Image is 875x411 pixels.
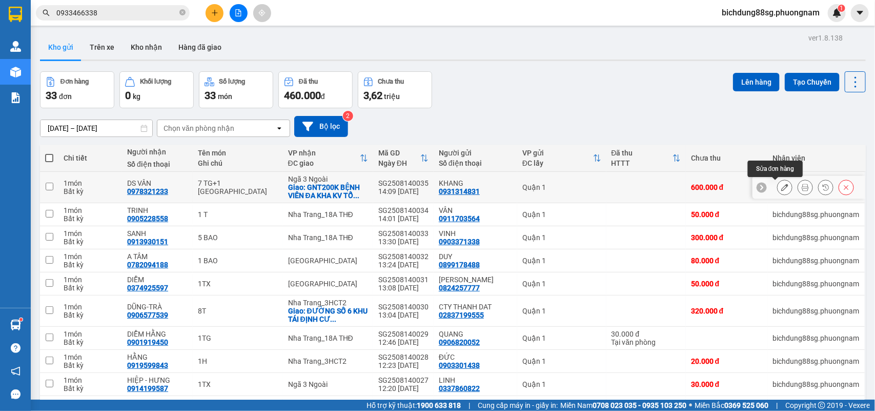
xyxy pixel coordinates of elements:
[439,376,512,384] div: LINH
[64,353,117,361] div: 1 món
[40,71,114,108] button: Đơn hàng33đơn
[127,284,168,292] div: 0374925597
[439,187,480,195] div: 0931314831
[378,276,429,284] div: SG2508140031
[288,257,368,265] div: [GEOGRAPHIC_DATA]
[43,9,50,16] span: search
[439,159,512,167] div: Số điện thoại
[60,78,89,85] div: Đơn hàng
[164,123,234,133] div: Chọn văn phòng nhận
[288,357,368,365] div: Nha Trang_3HCT2
[522,183,601,191] div: Quận 1
[478,400,558,411] span: Cung cấp máy in - giấy in:
[439,311,484,319] div: 02837199555
[714,6,828,19] span: bichdung88sg.phuongnam
[127,238,168,246] div: 0913930151
[170,35,230,60] button: Hàng đã giao
[198,280,278,288] div: 1TX
[127,330,188,338] div: DIỄM HẰNG
[59,92,72,101] span: đơn
[127,338,168,346] div: 0901919450
[522,149,593,157] div: VP gửi
[253,4,271,22] button: aim
[119,71,194,108] button: Khối lượng0kg
[439,252,512,261] div: DUY
[64,303,117,311] div: 1 món
[133,92,140,101] span: kg
[358,71,432,108] button: Chưa thu3,62 triệu
[198,334,278,342] div: 1TG
[230,4,248,22] button: file-add
[695,400,768,411] span: Miền Bắc
[10,320,21,330] img: warehouse-icon
[64,284,117,292] div: Bất kỳ
[417,401,461,409] strong: 1900 633 818
[612,149,673,157] div: Đã thu
[64,384,117,393] div: Bất kỳ
[384,92,400,101] span: triệu
[378,206,429,214] div: SG2508140034
[198,210,278,219] div: 1 T
[378,179,429,187] div: SG2508140035
[288,380,368,388] div: Ngã 3 Ngoài
[199,71,273,108] button: Số lượng33món
[773,154,860,162] div: Nhân viên
[284,89,321,102] span: 460.000
[13,66,64,114] b: Phương Nam Express
[127,276,188,284] div: DIỄM
[10,92,21,103] img: solution-icon
[288,233,368,242] div: Nha Trang_18A THĐ
[288,210,368,219] div: Nha Trang_18A THĐ
[773,357,860,365] div: bichdung88sg.phuongnam
[127,229,188,238] div: SANH
[439,338,480,346] div: 0906820052
[593,401,686,409] strong: 0708 023 035 - 0935 103 250
[294,116,348,137] button: Bộ lọc
[218,92,232,101] span: món
[612,330,681,338] div: 30.000 đ
[378,187,429,195] div: 14:09 [DATE]
[127,303,188,311] div: DŨNG-TRÀ
[288,299,368,307] div: Nha Trang_3HCT2
[46,89,57,102] span: 33
[127,187,168,195] div: 0978321233
[353,191,359,200] span: ...
[378,252,429,261] div: SG2508140032
[773,210,860,219] div: bichdung88sg.phuongnam
[64,179,117,187] div: 1 món
[777,180,792,195] div: Sửa đơn hàng
[832,8,842,17] img: icon-new-feature
[733,73,780,91] button: Lên hàng
[321,92,325,101] span: đ
[378,284,429,292] div: 13:08 [DATE]
[205,89,216,102] span: 33
[612,338,681,346] div: Tại văn phòng
[10,67,21,77] img: warehouse-icon
[11,389,21,399] span: message
[198,357,278,365] div: 1H
[198,233,278,242] div: 5 BAO
[808,32,843,44] div: ver 1.8.138
[612,159,673,167] div: HTTT
[522,280,601,288] div: Quận 1
[773,233,860,242] div: bichdung88sg.phuongnam
[378,311,429,319] div: 13:04 [DATE]
[691,280,763,288] div: 50.000 đ
[64,252,117,261] div: 1 món
[127,384,168,393] div: 0914199587
[288,183,368,200] div: Giao: GNT200K BỆNH VIÊN ĐA KHA KV TỔ DÂN PHỐ PHƯỜNG NINH HIỆP
[64,361,117,369] div: Bất kỳ
[288,175,368,183] div: Ngã 3 Ngoài
[378,330,429,338] div: SG2508140029
[64,338,117,346] div: Bất kỳ
[127,179,188,187] div: DS VÂN
[123,35,170,60] button: Kho nhận
[64,229,117,238] div: 1 món
[288,307,368,323] div: Giao: ĐƯỜNG SỐ 6 KHU TÁI ĐỊNH CƯ HÒN RỚ 2, XÃ PHƯỚC ĐỒNG
[117,39,172,47] b: [DOMAIN_NAME]
[258,9,266,16] span: aim
[179,9,186,15] span: close-circle
[367,400,461,411] span: Hỗ trợ kỹ thuật:
[275,124,283,132] svg: open
[330,315,336,323] span: ...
